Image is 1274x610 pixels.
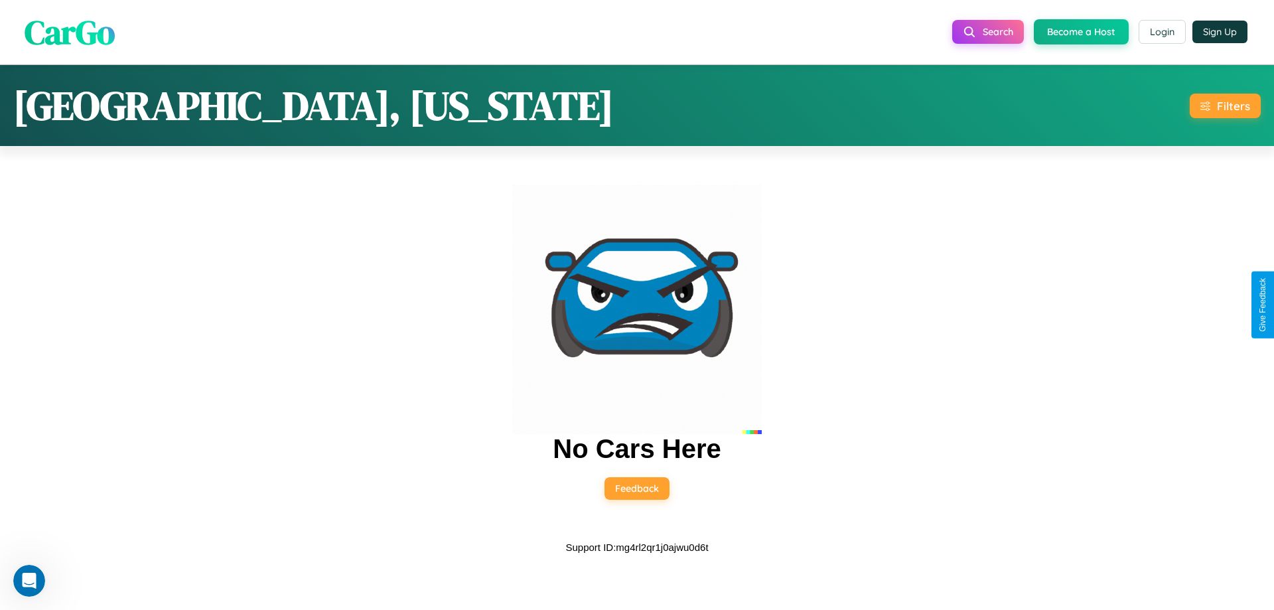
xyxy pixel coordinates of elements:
h1: [GEOGRAPHIC_DATA], [US_STATE] [13,78,614,133]
button: Filters [1190,94,1261,118]
button: Become a Host [1034,19,1129,44]
button: Search [952,20,1024,44]
div: Filters [1217,99,1250,113]
div: Give Feedback [1258,278,1267,332]
span: Search [983,26,1013,38]
iframe: Intercom live chat [13,565,45,597]
img: car [512,185,762,434]
button: Sign Up [1192,21,1247,43]
span: CarGo [25,9,115,54]
button: Login [1139,20,1186,44]
p: Support ID: mg4rl2qr1j0ajwu0d6t [565,538,708,556]
button: Feedback [604,477,670,500]
h2: No Cars Here [553,434,721,464]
